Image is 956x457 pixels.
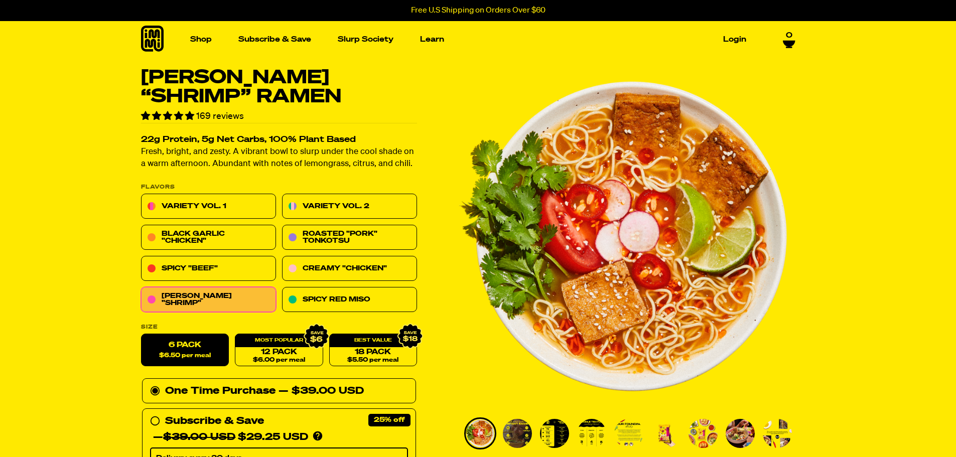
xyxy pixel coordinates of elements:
a: Learn [416,32,448,47]
a: Login [719,32,750,47]
img: Tom Yum “Shrimp” Ramen [614,419,643,448]
div: Subscribe & Save [165,413,264,429]
a: Subscribe & Save [234,32,315,47]
a: Spicy Red Miso [282,287,417,313]
img: Tom Yum “Shrimp” Ramen [763,419,792,448]
span: $6.00 per meal [252,357,305,364]
span: 0 [786,31,792,40]
span: $5.50 per meal [347,357,398,364]
li: Go to slide 4 [576,417,608,449]
a: 12 Pack$6.00 per meal [235,334,323,367]
del: $39.00 USD [163,432,235,442]
p: Flavors [141,185,417,190]
label: 6 Pack [141,334,229,367]
p: Free U.S Shipping on Orders Over $60 [411,6,545,15]
img: Tom Yum “Shrimp” Ramen [503,419,532,448]
div: One Time Purchase [150,383,408,399]
span: 4.84 stars [141,112,196,121]
div: PDP main carousel thumbnails [458,417,795,449]
img: Tom Yum “Shrimp” Ramen [689,419,718,448]
img: Tom Yum “Shrimp” Ramen [458,68,795,405]
span: $6.50 per meal [159,353,211,359]
a: Roasted "Pork" Tonkotsu [282,225,417,250]
label: Size [141,325,417,330]
li: Go to slide 9 [761,417,793,449]
a: Spicy "Beef" [141,256,276,281]
h2: 22g Protein, 5g Net Carbs, 100% Plant Based [141,136,417,144]
a: Black Garlic "Chicken" [141,225,276,250]
a: Variety Vol. 1 [141,194,276,219]
li: Go to slide 6 [650,417,682,449]
h1: [PERSON_NAME] “Shrimp” Ramen [141,68,417,106]
nav: Main navigation [186,21,750,58]
li: Go to slide 8 [724,417,756,449]
a: [PERSON_NAME] "Shrimp" [141,287,276,313]
li: 1 of 9 [458,68,795,405]
img: Tom Yum “Shrimp” Ramen [651,419,680,448]
div: — $29.25 USD [153,429,308,445]
div: PDP main carousel [458,68,795,405]
img: Tom Yum “Shrimp” Ramen [540,419,569,448]
li: Go to slide 2 [501,417,533,449]
li: Go to slide 7 [687,417,719,449]
p: Fresh, bright, and zesty. A vibrant bowl to slurp under the cool shade on a warm afternoon. Abund... [141,146,417,171]
a: Shop [186,32,216,47]
a: Variety Vol. 2 [282,194,417,219]
span: 169 reviews [196,112,244,121]
a: 0 [783,31,795,48]
img: Tom Yum “Shrimp” Ramen [726,419,755,448]
li: Go to slide 5 [613,417,645,449]
img: Tom Yum “Shrimp” Ramen [577,419,606,448]
div: — $39.00 USD [279,383,364,399]
li: Go to slide 3 [538,417,571,449]
a: 18 Pack$5.50 per meal [329,334,417,367]
a: Slurp Society [334,32,397,47]
li: Go to slide 1 [464,417,496,449]
a: Creamy "Chicken" [282,256,417,281]
img: Tom Yum “Shrimp” Ramen [466,419,495,448]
